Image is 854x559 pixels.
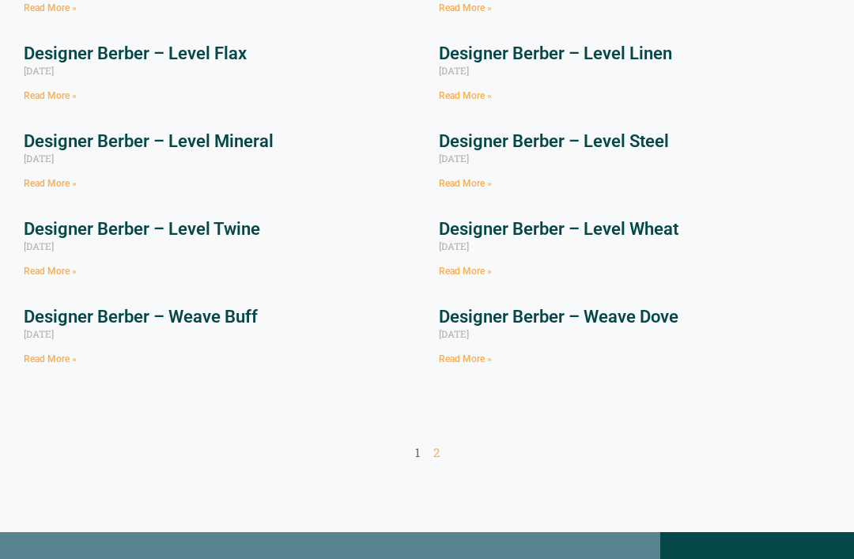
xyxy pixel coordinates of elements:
a: Read more about Designer Berber – Weave Dove [439,354,492,365]
a: Designer Berber – Level Twine [24,220,260,240]
a: 2 [433,445,440,461]
span: [DATE] [24,240,54,253]
a: Read more about Designer Berber – Level Mineral [24,179,77,190]
a: Read more about Designer Berber – Level Dove [439,3,492,14]
span: [DATE] [439,153,469,165]
a: Designer Berber – Weave Dove [439,308,678,327]
a: Read more about Designer Berber – Level Steel [439,179,492,190]
span: [DATE] [24,65,54,77]
a: Read more about Designer Berber – Level Wheat [439,266,492,278]
span: [DATE] [24,328,54,341]
a: Read more about Designer Berber – Level Flax [24,91,77,102]
a: Read more about Designer Berber – Level Linen [439,91,492,102]
span: [DATE] [439,328,469,341]
span: 1 [415,445,420,461]
a: Designer Berber – Level Linen [439,44,672,64]
span: [DATE] [439,65,469,77]
span: [DATE] [439,240,469,253]
nav: Pagination [24,446,830,462]
a: Designer Berber – Level Wheat [439,220,678,240]
a: Read more about Designer Berber – Level Twine [24,266,77,278]
a: Designer Berber – Level Flax [24,44,247,64]
a: Read more about Designer Berber – Weave Buff [24,354,77,365]
a: Read more about Designer Berber – Level Buff [24,3,77,14]
a: Designer Berber – Level Mineral [24,132,274,152]
a: Designer Berber – Level Steel [439,132,669,152]
span: [DATE] [24,153,54,165]
a: Designer Berber – Weave Buff [24,308,258,327]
